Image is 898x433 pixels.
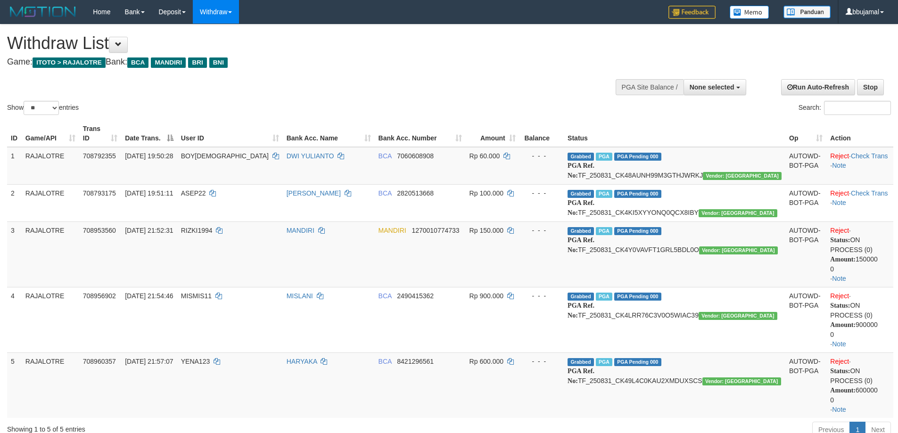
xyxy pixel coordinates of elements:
a: Reject [830,152,849,160]
td: 2 [7,184,22,221]
b: Amount: [830,256,856,263]
div: ON PROCESS (0) 900000 0 [830,301,890,339]
span: [DATE] 19:50:28 [125,152,173,160]
span: BRI [188,57,206,68]
a: Note [832,406,846,413]
th: User ID: activate to sort column ascending [177,120,283,147]
span: ITOTO > RAJALOTRE [33,57,106,68]
span: Copy 2490415362 to clipboard [397,292,434,300]
a: Note [832,275,846,282]
span: Grabbed [568,190,594,198]
b: Amount: [830,321,856,328]
td: 1 [7,147,22,185]
a: Note [832,162,846,169]
td: AUTOWD-BOT-PGA [785,287,826,352]
b: Amount: [830,387,856,394]
th: Action [826,120,893,147]
b: PGA Ref. No: [568,162,594,179]
a: Reject [830,358,849,365]
td: RAJALOTRE [22,221,79,287]
a: [PERSON_NAME] [287,189,341,197]
span: 708960357 [83,358,116,365]
td: · · [826,287,893,352]
span: Copy 7060608908 to clipboard [397,152,434,160]
th: Bank Acc. Number: activate to sort column ascending [375,120,466,147]
span: PGA Pending [614,153,661,161]
th: Amount: activate to sort column ascending [466,120,519,147]
span: Marked by bbujamal [596,293,612,301]
span: None selected [690,83,734,91]
td: 4 [7,287,22,352]
span: Marked by bbusavira [596,190,612,198]
img: MOTION_logo.png [7,5,79,19]
b: PGA Ref. No: [568,302,594,319]
a: Run Auto-Refresh [781,79,855,95]
h1: Withdraw List [7,34,589,53]
span: Vendor URL: https://checkout4.1velocity.biz [699,209,777,217]
th: Game/API: activate to sort column ascending [22,120,79,147]
img: panduan.png [783,6,831,18]
span: Rp 100.000 [470,189,503,197]
b: Status: [830,237,850,244]
td: RAJALOTRE [22,352,79,418]
td: TF_250831_CK4Y0VAVFT1GRL5BDL0O [564,221,785,287]
a: Reject [830,189,849,197]
span: Grabbed [568,153,594,161]
span: 708793175 [83,189,116,197]
th: Status [564,120,785,147]
th: Date Trans.: activate to sort column descending [121,120,177,147]
img: Button%20Memo.svg [730,6,769,19]
span: ASEP22 [181,189,206,197]
span: PGA Pending [614,293,661,301]
span: Copy 8421296561 to clipboard [397,358,434,365]
span: Vendor URL: https://checkout4.1velocity.biz [703,172,782,180]
span: [DATE] 21:54:46 [125,292,173,300]
span: Vendor URL: https://checkout4.1velocity.biz [702,377,781,385]
span: BNI [209,57,228,68]
span: Grabbed [568,293,594,301]
b: PGA Ref. No: [568,199,594,216]
td: 3 [7,221,22,287]
div: - - - [523,291,560,301]
span: MANDIRI [151,57,186,68]
th: Bank Acc. Name: activate to sort column ascending [283,120,375,147]
div: - - - [523,226,560,235]
td: AUTOWD-BOT-PGA [785,221,826,287]
a: MANDIRI [287,227,314,234]
span: Marked by bbusavira [596,153,612,161]
span: BCA [379,358,392,365]
div: - - - [523,357,560,366]
a: DWI YULIANTO [287,152,334,160]
span: RIZKI1994 [181,227,213,234]
b: PGA Ref. No: [568,237,594,253]
a: Reject [830,227,849,234]
div: ON PROCESS (0) 150000 0 [830,235,890,274]
span: Rp 150.000 [470,227,503,234]
span: 708956902 [83,292,116,300]
div: - - - [523,151,560,161]
span: Rp 60.000 [470,152,500,160]
span: 708792355 [83,152,116,160]
th: Op: activate to sort column ascending [785,120,826,147]
td: · · [826,184,893,221]
a: Note [832,199,846,206]
th: ID [7,120,22,147]
span: PGA Pending [614,190,661,198]
span: [DATE] 19:51:11 [125,189,173,197]
span: BCA [379,152,392,160]
button: None selected [684,79,746,95]
span: Vendor URL: https://checkout4.1velocity.biz [699,246,778,254]
td: 5 [7,352,22,418]
span: Marked by bbujamal [596,358,612,366]
img: Feedback.jpg [668,6,716,19]
td: TF_250831_CK4KI5XYYONQ0QCX8IBY [564,184,785,221]
a: Stop [857,79,884,95]
span: Grabbed [568,358,594,366]
span: Copy 2820513668 to clipboard [397,189,434,197]
td: TF_250831_CK48AUNH99M3GTHJWRKJ [564,147,785,185]
a: Check Trans [851,152,888,160]
td: RAJALOTRE [22,147,79,185]
span: MISMIS11 [181,292,212,300]
span: BCA [379,189,392,197]
td: TF_250831_CK49L4C0KAU2XMDUXSCS [564,352,785,418]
